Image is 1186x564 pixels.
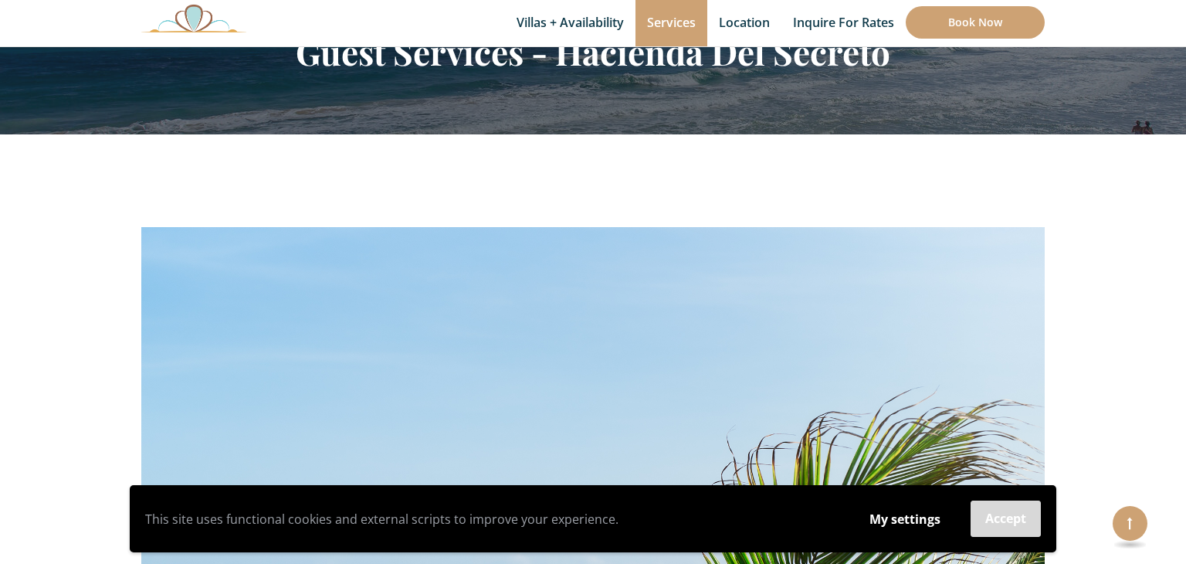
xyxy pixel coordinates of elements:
button: Accept [971,501,1041,537]
button: My settings [855,501,955,537]
h2: Guest Services - Hacienda Del Secreto [141,32,1045,72]
img: Awesome Logo [141,4,246,32]
a: Book Now [906,6,1045,39]
p: This site uses functional cookies and external scripts to improve your experience. [145,508,839,531]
